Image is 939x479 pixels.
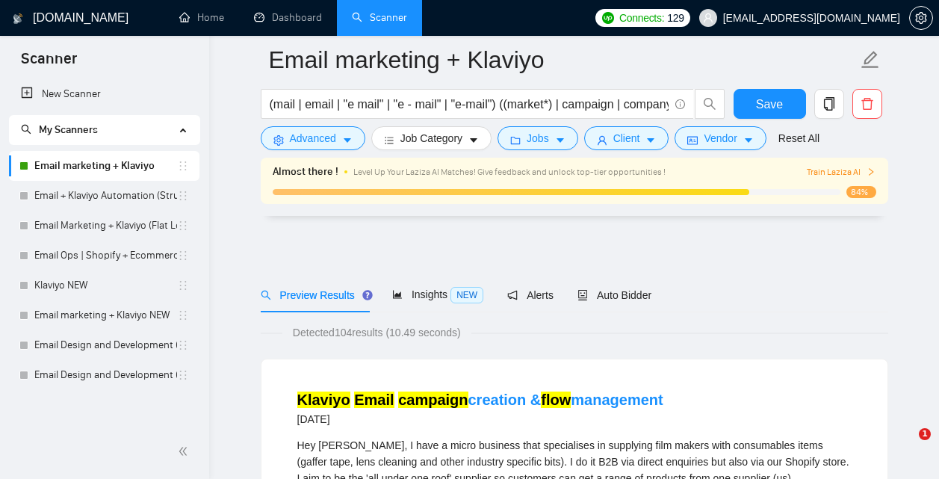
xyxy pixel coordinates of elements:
[9,330,199,360] li: Email Design and Development (Flat Logic)
[34,300,177,330] a: Email marketing + Klaviyo NEW
[852,89,882,119] button: delete
[498,126,578,150] button: folderJobscaret-down
[613,130,640,146] span: Client
[704,130,737,146] span: Vendor
[34,271,177,300] a: Klaviyo NEW
[273,135,284,146] span: setting
[261,126,365,150] button: settingAdvancedcaret-down
[846,186,876,198] span: 84%
[619,10,664,26] span: Connects:
[342,135,353,146] span: caret-down
[39,123,98,136] span: My Scanners
[177,160,189,172] span: holder
[807,165,876,179] button: Train Laziza AI
[384,135,394,146] span: bars
[9,151,199,181] li: Email marketing + Klaviyo
[853,97,881,111] span: delete
[34,211,177,241] a: Email Marketing + Klaviyo (Flat Logic)
[577,290,588,300] span: robot
[177,279,189,291] span: holder
[9,79,199,109] li: New Scanner
[667,10,684,26] span: 129
[9,271,199,300] li: Klaviyo NEW
[353,167,666,177] span: Level Up Your Laziza AI Matches! Give feedback and unlock top-tier opportunities !
[687,135,698,146] span: idcard
[177,339,189,351] span: holder
[507,290,518,300] span: notification
[21,79,188,109] a: New Scanner
[13,7,23,31] img: logo
[695,89,725,119] button: search
[743,135,754,146] span: caret-down
[555,135,565,146] span: caret-down
[909,12,933,24] a: setting
[778,130,819,146] a: Reset All
[577,289,651,301] span: Auto Bidder
[814,89,844,119] button: copy
[21,123,98,136] span: My Scanners
[354,392,394,408] mark: Email
[468,135,479,146] span: caret-down
[282,324,471,341] span: Detected 104 results (10.49 seconds)
[34,241,177,271] a: Email Ops | Shopify + Ecommerce
[675,99,685,109] span: info-circle
[392,289,403,300] span: area-chart
[269,41,858,78] input: Scanner name...
[910,12,932,24] span: setting
[270,95,669,114] input: Search Freelance Jobs...
[703,13,713,23] span: user
[541,392,571,408] mark: flow
[392,288,483,300] span: Insights
[261,290,271,300] span: search
[297,410,663,428] div: [DATE]
[861,50,880,69] span: edit
[400,130,462,146] span: Job Category
[734,89,806,119] button: Save
[9,360,199,390] li: Email Design and Development (Structured Logic)
[510,135,521,146] span: folder
[177,369,189,381] span: holder
[450,287,483,303] span: NEW
[584,126,669,150] button: userClientcaret-down
[177,190,189,202] span: holder
[273,164,338,180] span: Almost there !
[398,392,468,408] mark: campaign
[34,360,177,390] a: Email Design and Development (Structured Logic)
[815,97,843,111] span: copy
[9,300,199,330] li: Email marketing + Klaviyo NEW
[507,289,554,301] span: Alerts
[34,181,177,211] a: Email + Klaviyo Automation (Structured Logic)
[909,6,933,30] button: setting
[695,97,724,111] span: search
[9,211,199,241] li: Email Marketing + Klaviyo (Flat Logic)
[9,241,199,271] li: Email Ops | Shopify + Ecommerce
[34,330,177,360] a: Email Design and Development (Flat Logic)
[756,95,783,114] span: Save
[9,181,199,211] li: Email + Klaviyo Automation (Structured Logic)
[888,428,924,464] iframe: Intercom live chat
[597,135,607,146] span: user
[34,151,177,181] a: Email marketing + Klaviyo
[261,289,368,301] span: Preview Results
[919,428,931,440] span: 1
[371,126,492,150] button: barsJob Categorycaret-down
[867,167,876,176] span: right
[179,11,224,24] a: homeHome
[177,220,189,232] span: holder
[177,309,189,321] span: holder
[675,126,766,150] button: idcardVendorcaret-down
[178,444,193,459] span: double-left
[352,11,407,24] a: searchScanner
[645,135,656,146] span: caret-down
[361,288,374,302] div: Tooltip anchor
[21,124,31,135] span: search
[254,11,322,24] a: dashboardDashboard
[177,250,189,262] span: holder
[602,12,614,24] img: upwork-logo.png
[527,130,549,146] span: Jobs
[9,48,89,79] span: Scanner
[297,392,663,408] a: Klaviyo Email campaigncreation &flowmanagement
[290,130,336,146] span: Advanced
[297,392,350,408] mark: Klaviyo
